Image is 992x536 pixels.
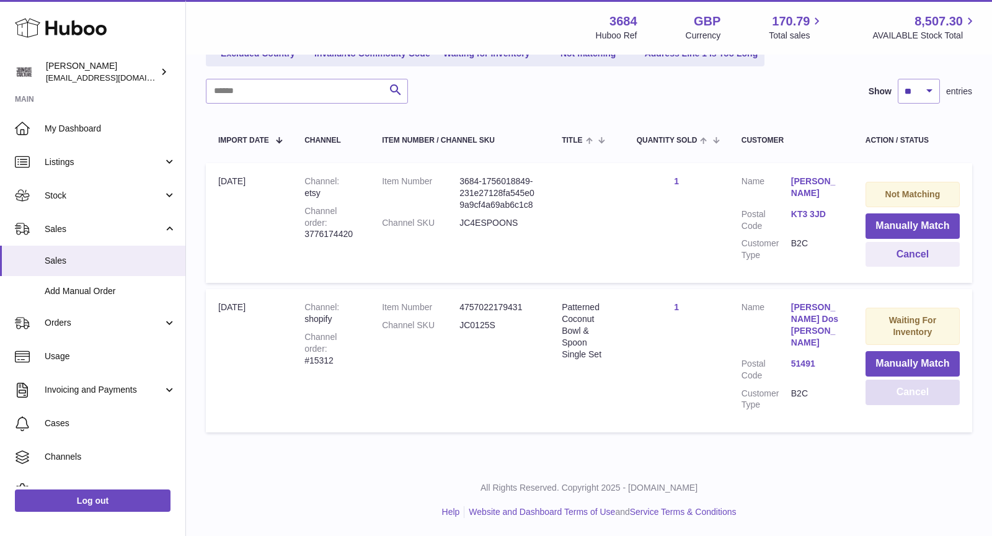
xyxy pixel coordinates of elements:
[769,30,824,42] span: Total sales
[674,302,679,312] a: 1
[304,206,337,228] strong: Channel order
[196,482,982,494] p: All Rights Reserved. Copyright 2025 - [DOMAIN_NAME]
[442,507,460,517] a: Help
[46,60,157,84] div: [PERSON_NAME]
[45,123,176,135] span: My Dashboard
[459,176,537,211] dd: 3684-1756018849-231e27128fa545e09a9cf4a69ab6c1c8
[791,358,841,370] a: 51491
[686,30,721,42] div: Currency
[304,205,357,241] div: 3776174420
[637,136,697,145] span: Quantity Sold
[694,13,720,30] strong: GBP
[218,136,269,145] span: Import date
[382,301,459,313] dt: Item Number
[382,136,537,145] div: Item Number / Channel SKU
[742,238,791,261] dt: Customer Type
[382,217,459,229] dt: Channel SKU
[459,301,537,313] dd: 4757022179431
[206,163,292,283] td: [DATE]
[791,238,841,261] dd: B2C
[742,176,791,202] dt: Name
[872,13,977,42] a: 8,507.30 AVAILABLE Stock Total
[791,208,841,220] a: KT3 3JD
[562,301,611,360] div: Patterned Coconut Bowl & Spoon Single Set
[304,332,337,354] strong: Channel order
[674,176,679,186] a: 1
[459,319,537,331] dd: JC0125S
[866,242,960,267] button: Cancel
[382,176,459,211] dt: Item Number
[596,30,637,42] div: Huboo Ref
[382,319,459,331] dt: Channel SKU
[609,13,637,30] strong: 3684
[869,86,892,97] label: Show
[742,136,841,145] div: Customer
[45,223,163,235] span: Sales
[791,301,841,349] a: [PERSON_NAME] Dos [PERSON_NAME]
[459,217,537,229] dd: JC4ESPOONS
[866,136,960,145] div: Action / Status
[742,208,791,232] dt: Postal Code
[914,13,963,30] span: 8,507.30
[742,388,791,411] dt: Customer Type
[946,86,972,97] span: entries
[206,289,292,432] td: [DATE]
[772,13,810,30] span: 170.79
[742,358,791,382] dt: Postal Code
[45,351,176,362] span: Usage
[885,189,941,199] strong: Not Matching
[791,176,841,199] a: [PERSON_NAME]
[872,30,977,42] span: AVAILABLE Stock Total
[469,507,615,517] a: Website and Dashboard Terms of Use
[45,285,176,297] span: Add Manual Order
[45,485,176,496] span: Settings
[15,63,33,81] img: theinternationalventure@gmail.com
[769,13,824,42] a: 170.79 Total sales
[45,317,163,329] span: Orders
[45,190,163,202] span: Stock
[304,176,339,186] strong: Channel
[45,451,176,463] span: Channels
[45,255,176,267] span: Sales
[866,213,960,239] button: Manually Match
[866,380,960,405] button: Cancel
[464,506,736,518] li: and
[866,351,960,377] button: Manually Match
[15,489,170,512] a: Log out
[742,301,791,352] dt: Name
[45,418,176,429] span: Cases
[304,136,357,145] div: Channel
[46,73,182,83] span: [EMAIL_ADDRESS][DOMAIN_NAME]
[304,301,357,325] div: shopify
[45,156,163,168] span: Listings
[304,331,357,367] div: #15312
[630,507,737,517] a: Service Terms & Conditions
[45,384,163,396] span: Invoicing and Payments
[304,176,357,199] div: etsy
[889,315,936,337] strong: Waiting For Inventory
[304,302,339,312] strong: Channel
[791,388,841,411] dd: B2C
[562,136,582,145] span: Title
